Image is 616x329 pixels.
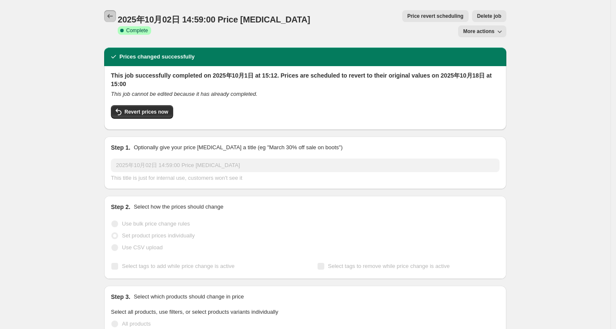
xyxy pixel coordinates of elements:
p: Select how the prices should change [134,203,224,211]
p: Optionally give your price [MEDICAL_DATA] a title (eg "March 30% off sale on boots") [134,143,343,152]
span: 2025年10月02日 14:59:00 Price [MEDICAL_DATA] [118,15,310,24]
input: 30% off holiday sale [111,159,500,172]
span: Price revert scheduling [407,13,464,20]
h2: Prices changed successfully [119,53,195,61]
h2: This job successfully completed on 2025年10月1日 at 15:12. Prices are scheduled to revert to their o... [111,71,500,88]
span: Set product prices individually [122,232,195,239]
span: Complete [126,27,148,34]
span: Select tags to add while price change is active [122,263,235,269]
button: Price revert scheduling [402,10,469,22]
button: Price change jobs [104,10,116,22]
span: Revert prices now [124,109,168,115]
span: This title is just for internal use, customers won't see it [111,175,242,181]
span: Use CSV upload [122,244,163,251]
button: Delete job [472,10,506,22]
span: Use bulk price change rules [122,220,190,227]
button: More actions [458,25,506,37]
span: Select all products, use filters, or select products variants individually [111,309,278,315]
span: Select tags to remove while price change is active [328,263,450,269]
span: All products [122,321,151,327]
p: Select which products should change in price [134,293,244,301]
span: More actions [463,28,494,35]
h2: Step 1. [111,143,130,152]
i: This job cannot be edited because it has already completed. [111,91,257,97]
span: Delete job [477,13,501,20]
button: Revert prices now [111,105,173,119]
h2: Step 2. [111,203,130,211]
h2: Step 3. [111,293,130,301]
